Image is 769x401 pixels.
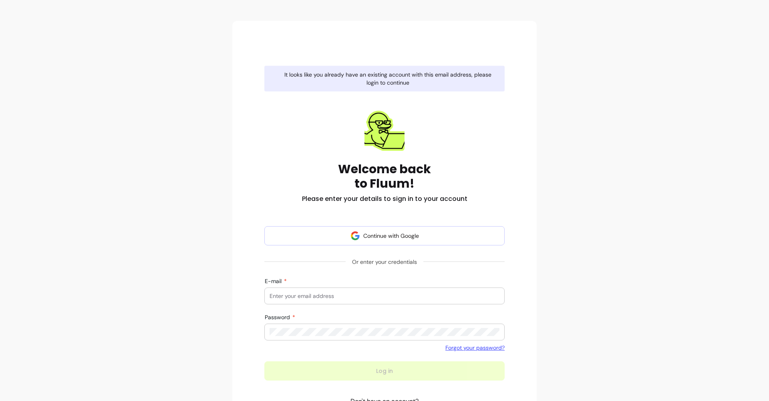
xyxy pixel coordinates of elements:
button: Continue with Google [264,226,505,245]
span: Password [265,314,292,321]
span: E-mail [265,277,283,285]
input: Password [270,328,499,336]
span: Or enter your credentials [346,255,423,269]
img: avatar [350,231,360,241]
input: E-mail [270,292,499,300]
h1: Welcome back to Fluum! [338,162,431,191]
span: It looks like you already have an existing account with this email address, please login to continue [280,71,495,87]
a: Forgot your password? [445,344,505,352]
img: Fluum logo [364,111,405,151]
h2: Please enter your details to sign in to your account [302,194,467,204]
